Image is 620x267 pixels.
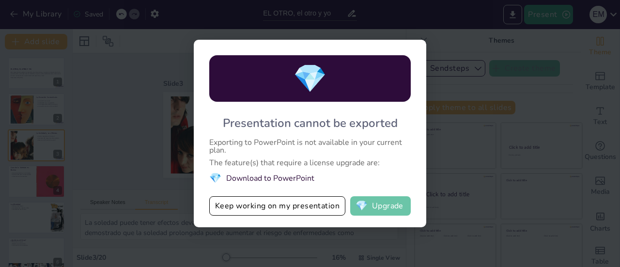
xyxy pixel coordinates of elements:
[209,172,411,185] li: Download to PowerPoint
[350,196,411,216] button: diamondUpgrade
[209,139,411,154] div: Exporting to PowerPoint is not available in your current plan.
[356,201,368,211] span: diamond
[223,115,398,131] div: Presentation cannot be exported
[293,60,327,97] span: diamond
[209,196,345,216] button: Keep working on my presentation
[209,172,221,185] span: diamond
[209,159,411,167] div: The feature(s) that require a license upgrade are:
